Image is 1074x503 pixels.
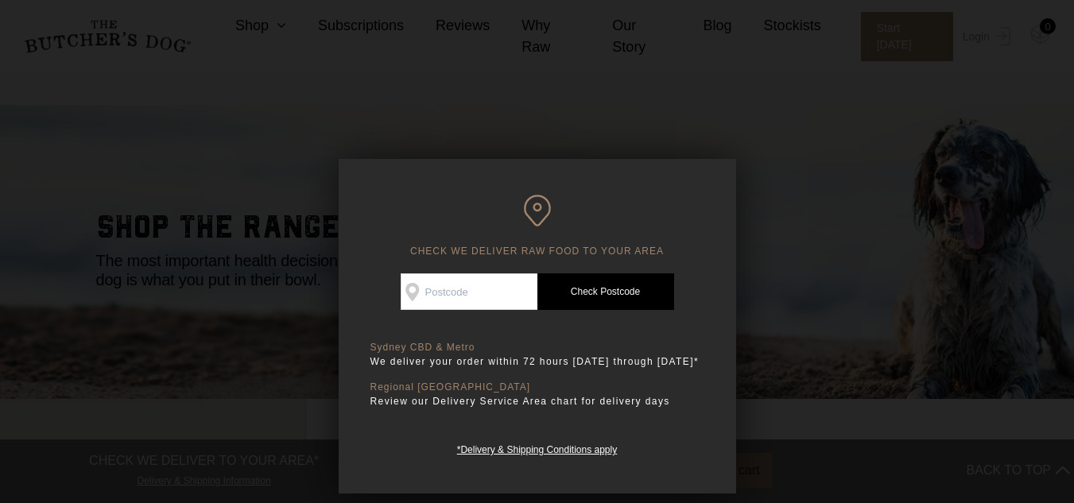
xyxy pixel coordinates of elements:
[401,273,537,310] input: Postcode
[370,354,704,370] p: We deliver your order within 72 hours [DATE] through [DATE]*
[370,393,704,409] p: Review our Delivery Service Area chart for delivery days
[370,381,704,393] p: Regional [GEOGRAPHIC_DATA]
[457,440,617,455] a: *Delivery & Shipping Conditions apply
[370,195,704,257] h6: CHECK WE DELIVER RAW FOOD TO YOUR AREA
[370,342,704,354] p: Sydney CBD & Metro
[537,273,674,310] a: Check Postcode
